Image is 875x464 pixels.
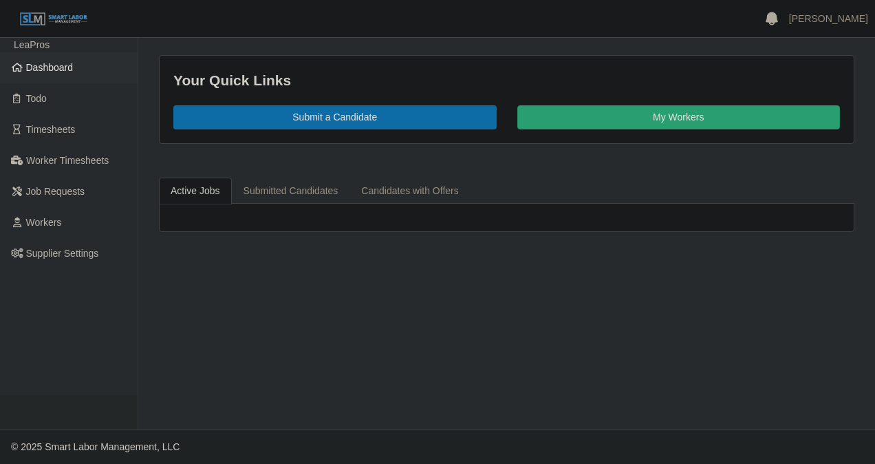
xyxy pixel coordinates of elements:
[11,441,180,452] span: © 2025 Smart Labor Management, LLC
[159,178,232,204] a: Active Jobs
[26,155,109,166] span: Worker Timesheets
[26,62,74,73] span: Dashboard
[26,248,99,259] span: Supplier Settings
[173,70,840,92] div: Your Quick Links
[26,217,62,228] span: Workers
[14,39,50,50] span: LeaPros
[19,12,88,27] img: SLM Logo
[232,178,350,204] a: Submitted Candidates
[173,105,497,129] a: Submit a Candidate
[26,124,76,135] span: Timesheets
[789,12,868,26] a: [PERSON_NAME]
[517,105,841,129] a: My Workers
[26,93,47,104] span: Todo
[349,178,470,204] a: Candidates with Offers
[26,186,85,197] span: Job Requests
